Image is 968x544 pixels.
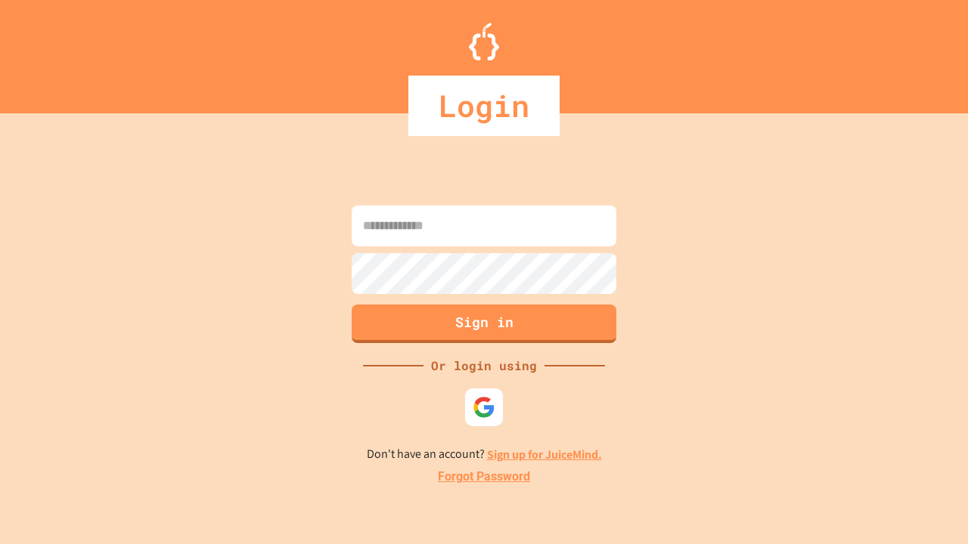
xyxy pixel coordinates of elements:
[473,396,495,419] img: google-icon.svg
[408,76,560,136] div: Login
[352,304,616,343] button: Sign in
[367,445,602,464] p: Don't have an account?
[438,468,530,486] a: Forgot Password
[469,23,499,60] img: Logo.svg
[487,447,602,462] a: Sign up for JuiceMind.
[423,357,544,375] div: Or login using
